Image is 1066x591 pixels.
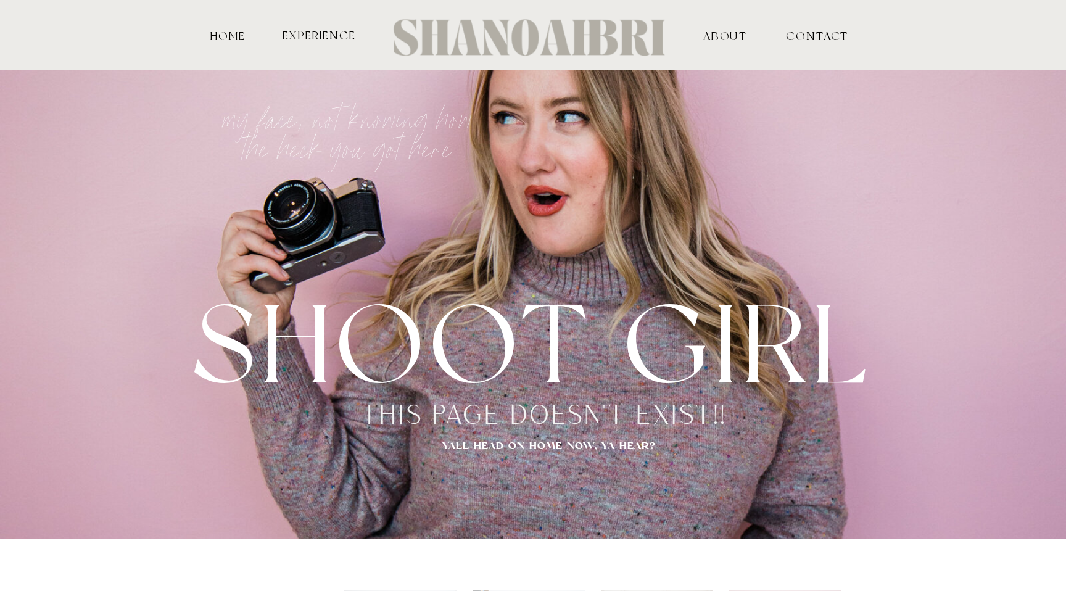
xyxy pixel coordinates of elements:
a: ABOUT [664,30,786,41]
a: experience [281,29,357,41]
a: HOME [208,30,248,41]
h1: yall head on home now, ya hear? [406,439,692,488]
a: contact [786,30,828,41]
h1: shoot girl [147,277,917,428]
